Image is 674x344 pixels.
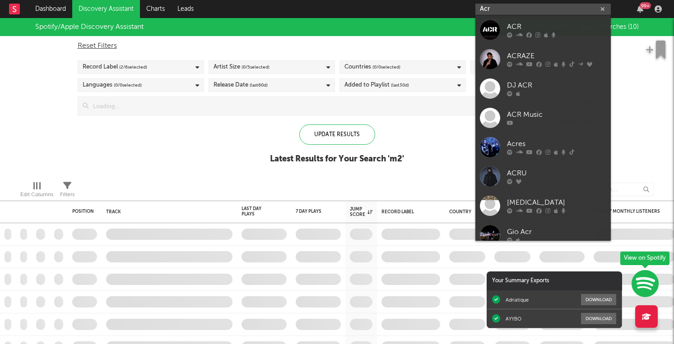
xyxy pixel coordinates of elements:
[88,97,574,115] input: Loading...
[475,162,611,191] a: ACRU
[475,74,611,103] a: DJ ACR
[620,252,669,265] div: View on Spotify
[475,103,611,133] a: ACR Music
[242,206,273,217] div: Last Day Plays
[581,313,616,324] button: Download
[20,189,53,200] div: Edit Columns
[449,209,481,215] div: Country
[475,4,611,15] input: Search for artists
[507,22,606,32] div: ACR
[114,80,142,91] span: ( 0 / 0 selected)
[507,227,606,238] div: Gio Acr
[106,209,228,215] div: Track
[475,15,611,45] a: ACR
[242,62,270,73] span: ( 0 / 5 selected)
[487,271,622,290] div: Your Summary Exports
[637,5,643,13] button: 99+
[586,183,654,196] input: Search...
[20,178,53,204] div: Edit Columns
[507,168,606,179] div: ACRU
[119,62,147,73] span: ( 2 / 6 selected)
[60,189,74,200] div: Filters
[506,316,521,322] div: AYYBO
[344,62,400,73] div: Countries
[581,294,616,305] button: Download
[507,197,606,208] div: [MEDICAL_DATA]
[594,209,661,214] div: Spotify Monthly Listeners
[507,51,606,62] div: ACRAZE
[250,80,268,91] span: (last 60 d)
[640,2,651,9] div: 99 +
[506,297,529,303] div: Adriatique
[344,80,409,91] div: Added to Playlist
[78,41,597,51] div: Reset Filters
[475,220,611,250] a: Gio Acr
[299,124,375,145] div: Update Results
[270,154,404,165] div: Latest Results for Your Search ' m2 '
[35,22,144,32] div: Spotify/Apple Discovery Assistant
[214,80,268,91] div: Release Date
[391,80,409,91] span: (last 30 d)
[507,139,606,150] div: Acres
[475,133,611,162] a: Acres
[628,24,639,30] span: ( 10 )
[475,191,611,220] a: [MEDICAL_DATA]
[214,62,270,73] div: Artist Size
[83,80,142,91] div: Languages
[350,206,372,217] div: Jump Score
[72,209,94,214] div: Position
[60,178,74,204] div: Filters
[475,45,611,74] a: ACRAZE
[507,80,606,91] div: DJ ACR
[296,209,327,214] div: 7 Day Plays
[507,110,606,120] div: ACR Music
[381,209,436,215] div: Record Label
[83,62,147,73] div: Record Label
[372,62,400,73] span: ( 0 / 0 selected)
